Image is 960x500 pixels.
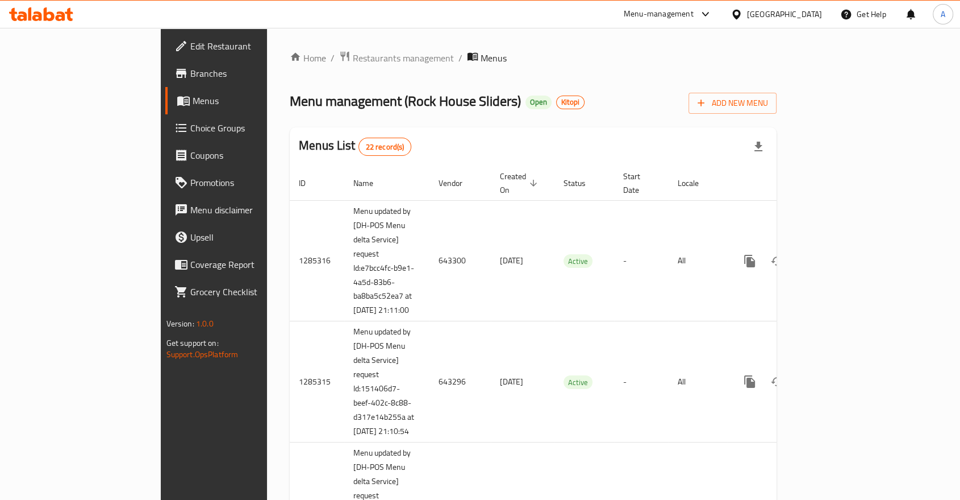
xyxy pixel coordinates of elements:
[190,230,312,244] span: Upsell
[500,374,523,389] span: [DATE]
[359,142,411,152] span: 22 record(s)
[331,51,335,65] li: /
[166,316,194,331] span: Version:
[564,255,592,268] span: Active
[614,200,669,321] td: -
[727,166,854,201] th: Actions
[190,203,312,217] span: Menu disclaimer
[165,60,321,87] a: Branches
[525,96,552,109] div: Open
[190,258,312,271] span: Coverage Report
[624,7,694,21] div: Menu-management
[500,253,523,268] span: [DATE]
[290,88,521,114] span: Menu management ( Rock House Sliders )
[745,133,772,160] div: Export file
[193,94,312,108] span: Menus
[344,321,429,443] td: Menu updated by [DH-POS Menu delta Service] request Id:151406d7-beef-402c-8c88-d317e14b255a at [D...
[353,176,388,190] span: Name
[763,247,791,275] button: Change Status
[299,137,411,156] h2: Menus List
[166,336,219,350] span: Get support on:
[190,67,312,80] span: Branches
[763,368,791,395] button: Change Status
[166,347,239,362] a: Support.OpsPlatform
[500,170,541,197] span: Created On
[339,51,454,65] a: Restaurants management
[165,224,321,251] a: Upsell
[688,93,777,114] button: Add New Menu
[190,176,312,189] span: Promotions
[623,170,655,197] span: Start Date
[190,39,312,53] span: Edit Restaurant
[564,254,592,268] div: Active
[196,316,214,331] span: 1.0.0
[678,176,713,190] span: Locale
[525,97,552,107] span: Open
[564,375,592,389] div: Active
[614,321,669,443] td: -
[557,97,584,107] span: Kitopi
[165,142,321,169] a: Coupons
[698,96,767,110] span: Add New Menu
[747,8,822,20] div: [GEOGRAPHIC_DATA]
[165,87,321,114] a: Menus
[190,285,312,299] span: Grocery Checklist
[429,321,491,443] td: 643296
[344,200,429,321] td: Menu updated by [DH-POS Menu delta Service] request Id:e7bcc4fc-b9e1-4a5d-83b6-ba8ba5c52ea7 at [D...
[165,32,321,60] a: Edit Restaurant
[190,148,312,162] span: Coupons
[564,376,592,389] span: Active
[165,278,321,305] a: Grocery Checklist
[458,51,462,65] li: /
[941,8,945,20] span: A
[358,138,412,156] div: Total records count
[290,51,777,65] nav: breadcrumb
[669,321,727,443] td: All
[165,251,321,278] a: Coverage Report
[165,114,321,142] a: Choice Groups
[736,368,763,395] button: more
[165,196,321,224] a: Menu disclaimer
[429,200,491,321] td: 643300
[353,51,454,65] span: Restaurants management
[190,121,312,135] span: Choice Groups
[736,247,763,275] button: more
[564,176,600,190] span: Status
[439,176,477,190] span: Vendor
[165,169,321,196] a: Promotions
[299,176,320,190] span: ID
[669,200,727,321] td: All
[481,51,507,65] span: Menus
